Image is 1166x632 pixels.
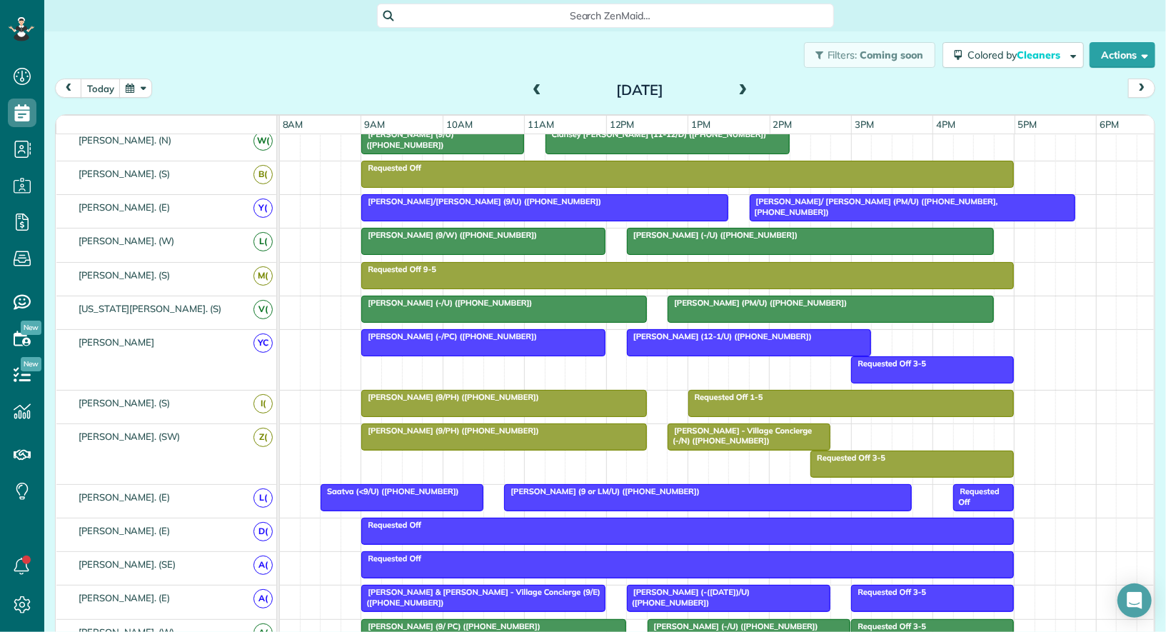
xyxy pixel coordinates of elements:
[361,553,422,563] span: Requested Off
[810,453,886,463] span: Requested Off 3-5
[76,168,173,179] span: [PERSON_NAME]. (S)
[361,520,422,530] span: Requested Off
[76,303,224,314] span: [US_STATE][PERSON_NAME]. (S)
[21,357,41,371] span: New
[626,331,813,341] span: [PERSON_NAME] (12-1/U) ([PHONE_NUMBER])
[76,336,158,348] span: [PERSON_NAME]
[253,394,273,413] span: I(
[361,230,538,240] span: [PERSON_NAME] (9/W) ([PHONE_NUMBER])
[361,196,602,206] span: [PERSON_NAME]/[PERSON_NAME] (9/U) ([PHONE_NUMBER])
[933,119,958,130] span: 4pm
[503,486,700,496] span: [PERSON_NAME] (9 or LM/U) ([PHONE_NUMBER])
[361,587,600,607] span: [PERSON_NAME] & [PERSON_NAME] - Village Concierge (9/E) ([PHONE_NUMBER])
[253,333,273,353] span: YC
[361,119,388,130] span: 9am
[626,230,798,240] span: [PERSON_NAME] (-/U) ([PHONE_NUMBER])
[253,266,273,286] span: M(
[55,79,82,98] button: prev
[361,621,541,631] span: [PERSON_NAME] (9/ PC) ([PHONE_NUMBER])
[76,491,173,503] span: [PERSON_NAME]. (E)
[361,163,422,173] span: Requested Off
[852,119,877,130] span: 3pm
[968,49,1065,61] span: Colored by
[1128,79,1155,98] button: next
[667,426,812,446] span: [PERSON_NAME] - Village Concierge (-/N) ([PHONE_NUMBER])
[361,298,533,308] span: [PERSON_NAME] (-/U) ([PHONE_NUMBER])
[953,486,999,506] span: Requested Off
[253,165,273,184] span: B(
[1090,42,1155,68] button: Actions
[76,397,173,408] span: [PERSON_NAME]. (S)
[688,392,764,402] span: Requested Off 1-5
[76,431,183,442] span: [PERSON_NAME]. (SW)
[253,488,273,508] span: L(
[253,300,273,319] span: V(
[850,358,927,368] span: Requested Off 3-5
[828,49,858,61] span: Filters:
[770,119,795,130] span: 2pm
[551,82,729,98] h2: [DATE]
[1117,583,1152,618] div: Open Intercom Messenger
[850,621,927,631] span: Requested Off 3-5
[647,621,819,631] span: [PERSON_NAME] (-/U) ([PHONE_NUMBER])
[361,426,540,436] span: [PERSON_NAME] (9/PH) ([PHONE_NUMBER])
[545,129,768,139] span: Clansey [PERSON_NAME] (11-12/D) ([PHONE_NUMBER])
[253,199,273,218] span: Y(
[76,558,179,570] span: [PERSON_NAME]. (SE)
[253,556,273,575] span: A(
[860,49,924,61] span: Coming soon
[607,119,638,130] span: 12pm
[1017,49,1062,61] span: Cleaners
[361,264,437,274] span: Requested Off 9-5
[1015,119,1040,130] span: 5pm
[1097,119,1122,130] span: 6pm
[749,196,998,216] span: [PERSON_NAME]/ [PERSON_NAME] (PM/U) ([PHONE_NUMBER], [PHONE_NUMBER])
[81,79,121,98] button: today
[253,232,273,251] span: L(
[443,119,476,130] span: 10am
[76,592,173,603] span: [PERSON_NAME]. (E)
[76,525,173,536] span: [PERSON_NAME]. (E)
[688,119,713,130] span: 1pm
[253,428,273,447] span: Z(
[21,321,41,335] span: New
[943,42,1084,68] button: Colored byCleaners
[253,131,273,151] span: W(
[76,134,174,146] span: [PERSON_NAME]. (N)
[253,522,273,541] span: D(
[667,298,848,308] span: [PERSON_NAME] (PM/U) ([PHONE_NUMBER])
[850,587,927,597] span: Requested Off 3-5
[361,129,454,149] span: [PERSON_NAME] (9/U) ([PHONE_NUMBER])
[76,201,173,213] span: [PERSON_NAME]. (E)
[320,486,459,496] span: Saatva (<9/U) ([PHONE_NUMBER])
[361,331,538,341] span: [PERSON_NAME] (-/PC) ([PHONE_NUMBER])
[626,587,750,607] span: [PERSON_NAME] (-([DATE])/U) ([PHONE_NUMBER])
[280,119,306,130] span: 8am
[253,589,273,608] span: A(
[76,235,177,246] span: [PERSON_NAME]. (W)
[361,392,540,402] span: [PERSON_NAME] (9/PH) ([PHONE_NUMBER])
[76,269,173,281] span: [PERSON_NAME]. (S)
[525,119,557,130] span: 11am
